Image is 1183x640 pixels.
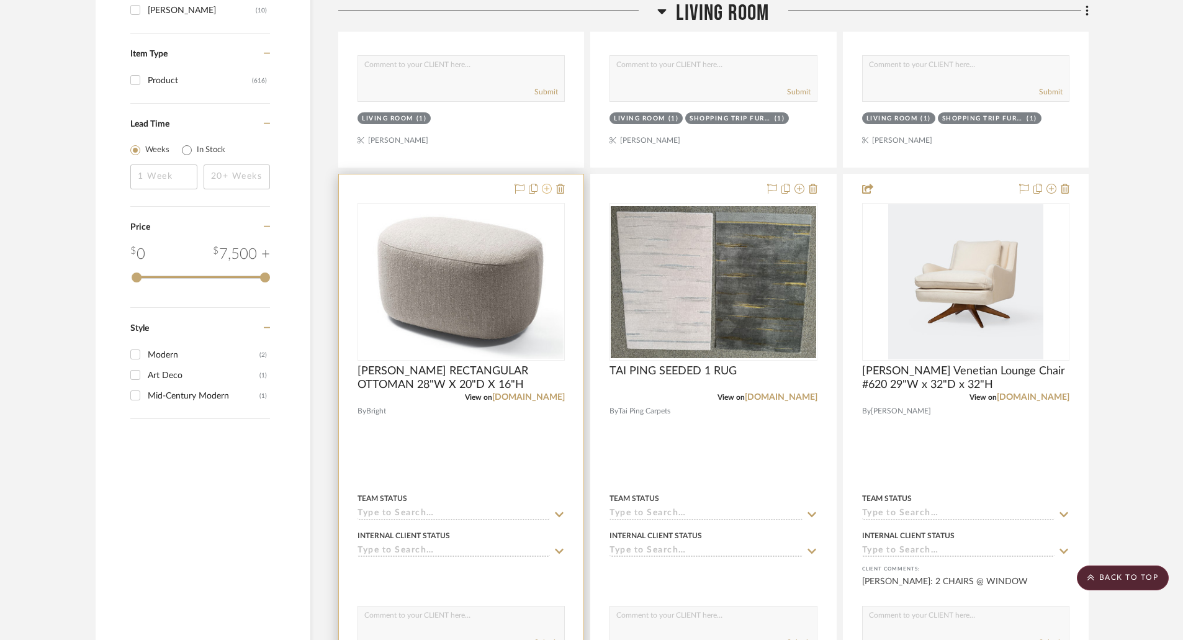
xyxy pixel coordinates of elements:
img: TAI PING SEEDED 1 RUG [611,206,816,358]
div: (616) [252,71,267,91]
div: [PERSON_NAME]: 2 CHAIRS @ WINDOW [862,575,1069,600]
div: LIVING ROOM [614,114,665,124]
span: By [862,405,871,417]
span: Lead Time [130,120,169,128]
a: [DOMAIN_NAME] [997,393,1069,402]
button: Submit [1039,86,1063,97]
button: Submit [787,86,811,97]
div: [PERSON_NAME] [148,1,256,20]
div: Internal Client Status [862,530,955,541]
div: 0 [358,204,564,360]
div: Modern [148,345,259,365]
div: LIVING ROOM [866,114,918,124]
div: (1) [416,114,427,124]
span: TAI PING SEEDED 1 RUG [609,364,737,378]
span: View on [969,394,997,401]
div: (1) [775,114,785,124]
span: Item Type [130,50,168,58]
span: View on [465,394,492,401]
span: [PERSON_NAME] Venetian Lounge Chair #620 29"W x 32"D x 32"H [862,364,1069,392]
label: Weeks [145,144,169,156]
span: [PERSON_NAME] [871,405,931,417]
div: 0 [130,243,145,266]
div: 0 [610,204,816,360]
div: (2) [259,345,267,365]
input: 20+ Weeks [204,165,271,189]
span: By [609,405,618,417]
span: Tai Ping Carpets [618,405,670,417]
a: [DOMAIN_NAME] [492,393,565,402]
input: 1 Week [130,165,197,189]
div: (1) [259,366,267,385]
div: (10) [256,1,267,20]
div: Team Status [862,493,912,504]
span: Price [130,223,150,232]
a: [DOMAIN_NAME] [745,393,817,402]
span: Bright [366,405,386,417]
input: Type to Search… [609,508,802,520]
input: Type to Search… [862,508,1055,520]
div: Product [148,71,252,91]
span: [PERSON_NAME] RECTANGULAR OTTOMAN 28"W X 20"D X 16"H [358,364,565,392]
scroll-to-top-button: BACK TO TOP [1077,566,1169,590]
div: Team Status [358,493,407,504]
button: Submit [534,86,558,97]
span: Style [130,324,149,333]
input: Type to Search… [358,508,550,520]
div: (1) [668,114,679,124]
div: LIVING ROOM [362,114,413,124]
span: View on [717,394,745,401]
div: Shopping Trip Furniture [942,114,1024,124]
div: Art Deco [148,366,259,385]
img: Holly Hunt Venetian Lounge Chair #620 29"W x 32"D x 32"H [888,204,1043,359]
div: Shopping Trip Furniture [690,114,771,124]
div: Mid-Century Modern [148,386,259,406]
span: By [358,405,366,417]
img: BRIGHT JB RECTANGULAR OTTOMAN 28"W X 20"D X 16"H [359,205,564,359]
input: Type to Search… [358,546,550,557]
div: (1) [1027,114,1037,124]
label: In Stock [197,144,225,156]
input: Type to Search… [862,546,1055,557]
div: (1) [920,114,931,124]
div: (1) [259,386,267,406]
div: Team Status [609,493,659,504]
input: Type to Search… [609,546,802,557]
div: Internal Client Status [609,530,702,541]
div: 7,500 + [213,243,270,266]
div: Internal Client Status [358,530,450,541]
